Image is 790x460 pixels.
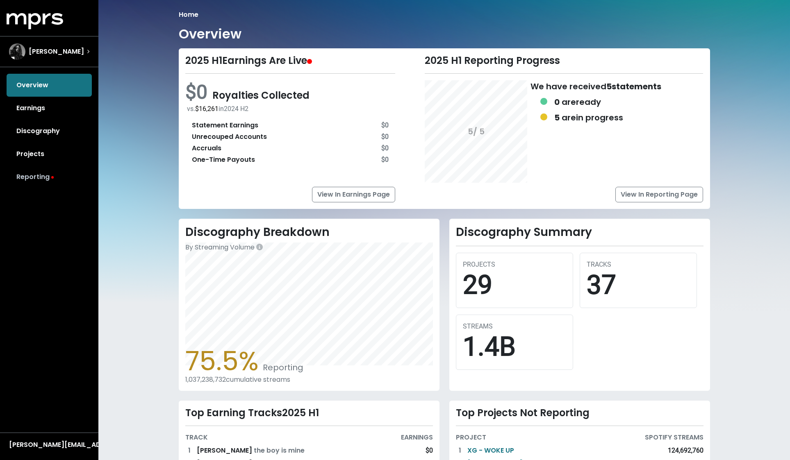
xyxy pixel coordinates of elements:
[606,81,661,92] b: 5 statements
[179,10,198,20] li: Home
[192,132,267,142] div: Unrecouped Accounts
[401,433,433,442] div: EARNINGS
[381,155,389,165] div: $0
[463,322,566,331] div: STREAMS
[456,433,486,442] div: PROJECT
[587,260,690,270] div: TRACKS
[185,55,396,67] div: 2025 H1 Earnings Are Live
[554,111,623,124] div: are in progress
[7,16,63,25] a: mprs logo
[9,43,25,60] img: The selected account / producer
[463,270,566,301] div: 29
[187,104,396,114] div: vs. in 2024 H2
[456,446,464,455] div: 1
[7,97,92,120] a: Earnings
[185,433,208,442] div: TRACK
[426,446,433,455] div: $0
[381,120,389,130] div: $0
[7,165,92,188] a: Reporting
[185,225,433,239] h2: Discography Breakdown
[192,143,221,153] div: Accruals
[185,446,194,455] div: 1
[554,96,560,108] b: 0
[29,47,84,57] span: [PERSON_NAME]
[185,343,259,379] span: 75.5%
[668,446,703,455] div: 124,692,760
[381,143,389,153] div: $0
[530,80,661,183] div: We have received
[467,446,514,455] a: XG - WOKE UP
[212,88,310,102] span: Royalties Collected
[9,440,89,450] div: [PERSON_NAME][EMAIL_ADDRESS][DOMAIN_NAME]
[192,155,255,165] div: One-Time Payouts
[7,120,92,143] a: Discography
[312,187,395,202] a: View In Earnings Page
[195,105,219,113] span: $16,261
[645,433,703,442] div: SPOTIFY STREAMS
[7,143,92,165] a: Projects
[463,260,566,270] div: PROJECTS
[179,26,241,42] h1: Overview
[185,80,212,104] span: $0
[463,331,566,363] div: 1.4B
[381,132,389,142] div: $0
[254,446,305,455] span: the boy is mine
[615,187,703,202] a: View In Reporting Page
[587,270,690,301] div: 37
[554,96,601,108] div: are ready
[179,10,710,20] nav: breadcrumb
[197,446,254,455] span: [PERSON_NAME]
[192,120,258,130] div: Statement Earnings
[185,407,433,419] div: Top Earning Tracks 2025 H1
[456,407,703,419] div: Top Projects Not Reporting
[185,376,433,383] div: 1,037,238,732 cumulative streams
[7,440,92,450] button: [PERSON_NAME][EMAIL_ADDRESS][DOMAIN_NAME]
[425,55,703,67] div: 2025 H1 Reporting Progress
[456,225,703,239] h2: Discography Summary
[259,362,303,373] span: Reporting
[554,112,560,123] b: 5
[185,242,255,252] span: By Streaming Volume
